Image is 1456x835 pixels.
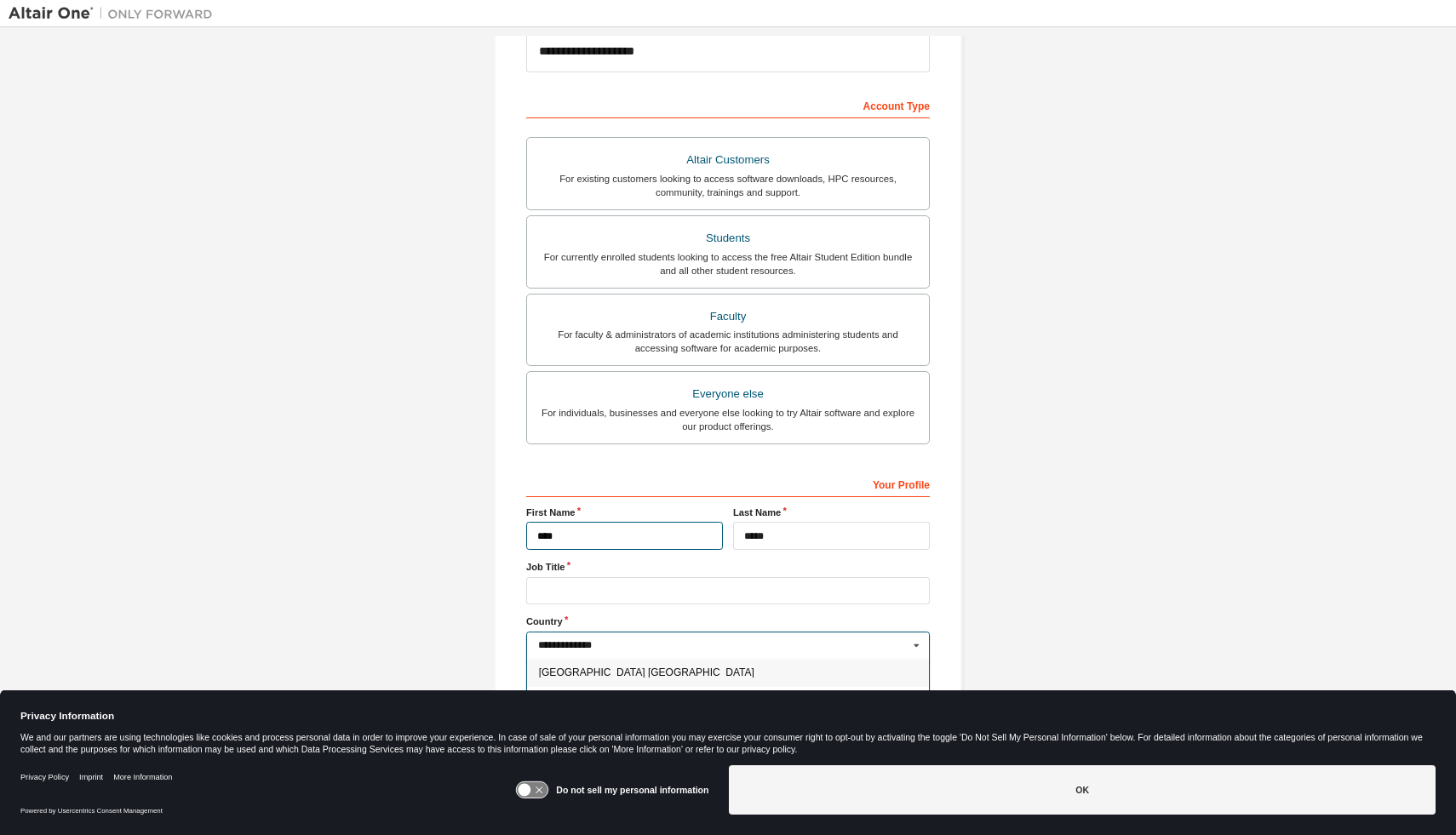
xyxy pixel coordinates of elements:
div: For currently enrolled students looking to access the free Altair Student Edition bundle and all ... [537,250,919,277]
div: For individuals, businesses and everyone else looking to try Altair software and explore our prod... [537,406,919,433]
img: Altair One [9,5,221,22]
div: Altair Customers [537,148,919,172]
label: Last Name [733,506,930,519]
div: Faculty [537,305,919,329]
div: Your Profile [526,470,930,497]
div: Everyone else [537,382,919,406]
div: Students [537,226,919,250]
div: Account Type [526,91,930,118]
div: For faculty & administrators of academic institutions administering students and accessing softwa... [537,328,919,355]
div: For existing customers looking to access software downloads, HPC resources, community, trainings ... [537,172,919,199]
label: Job Title [526,560,930,574]
span: [GEOGRAPHIC_DATA] [GEOGRAPHIC_DATA] [539,667,918,678]
label: First Name [526,506,723,519]
label: Country [526,615,930,628]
